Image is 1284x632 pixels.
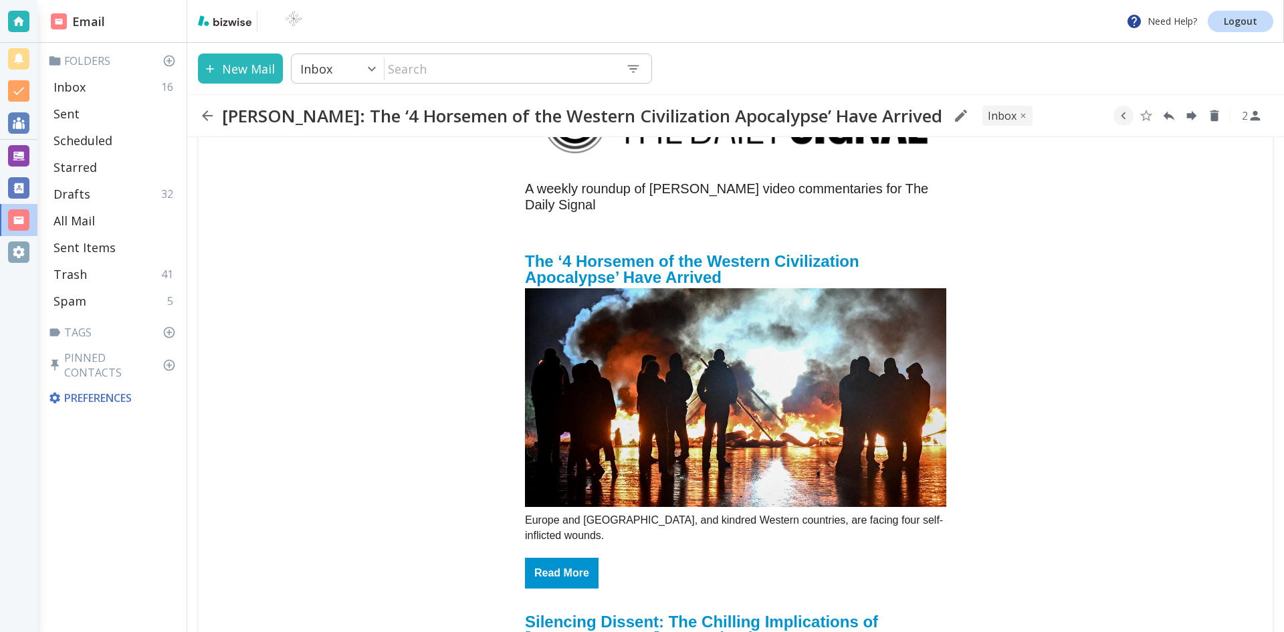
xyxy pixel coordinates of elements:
[988,108,1016,123] p: INBOX
[48,325,181,340] p: Tags
[45,385,181,411] div: Preferences
[48,127,181,154] div: Scheduled
[48,74,181,100] div: Inbox16
[198,54,283,84] button: New Mail
[48,288,181,314] div: Spam5
[1208,11,1273,32] a: Logout
[48,207,181,234] div: All Mail
[53,239,116,255] p: Sent Items
[48,261,181,288] div: Trash41
[48,391,179,405] p: Preferences
[300,61,332,77] p: Inbox
[48,234,181,261] div: Sent Items
[53,293,86,309] p: Spam
[53,213,95,229] p: All Mail
[161,267,179,282] p: 41
[263,11,324,32] img: BioTech International
[53,159,97,175] p: Starred
[53,266,87,282] p: Trash
[161,80,179,94] p: 16
[1204,106,1224,126] button: Delete
[53,186,90,202] p: Drafts
[48,100,181,127] div: Sent
[48,350,181,380] p: Pinned Contacts
[48,154,181,181] div: Starred
[48,54,181,68] p: Folders
[53,132,112,148] p: Scheduled
[1224,17,1257,26] p: Logout
[385,55,615,82] input: Search
[161,187,179,201] p: 32
[51,13,67,29] img: DashboardSidebarEmail.svg
[51,13,105,31] h2: Email
[222,105,942,126] h2: [PERSON_NAME]: The ‘4 Horsemen of the Western Civilization Apocalypse’ Have Arrived
[48,181,181,207] div: Drafts32
[1242,108,1248,123] p: 2
[53,106,80,122] p: Sent
[167,294,179,308] p: 5
[1182,106,1202,126] button: Forward
[1126,13,1197,29] p: Need Help?
[1159,106,1179,126] button: Reply
[53,79,86,95] p: Inbox
[198,15,251,26] img: bizwise
[1236,100,1268,132] button: See Participants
